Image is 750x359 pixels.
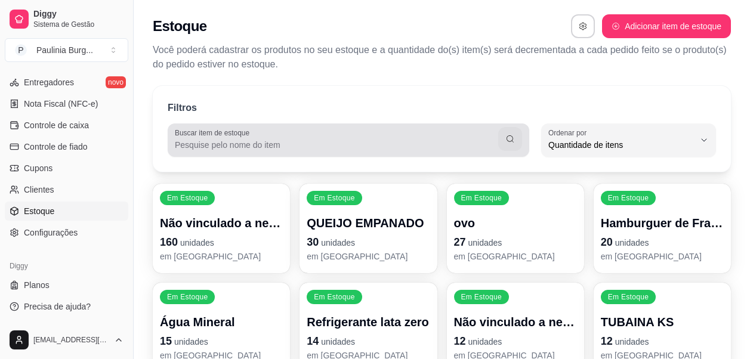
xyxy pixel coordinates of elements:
button: Em EstoqueHamburguer de Frango20unidadesem [GEOGRAPHIC_DATA] [594,184,731,273]
p: ovo [454,215,577,231]
span: Estoque [24,205,54,217]
p: 160 [160,234,283,250]
label: Buscar item de estoque [175,128,254,138]
span: Quantidade de itens [548,139,695,151]
span: unidades [468,337,502,346]
span: Planos [24,279,50,291]
span: Entregadores [24,76,74,88]
p: Em Estoque [314,193,354,203]
input: Buscar item de estoque [175,139,498,151]
p: em [GEOGRAPHIC_DATA] [601,250,724,262]
button: Adicionar item de estoque [602,14,731,38]
p: 12 [454,333,577,349]
a: DiggySistema de Gestão [5,5,128,33]
button: Em EstoqueNão vinculado a nenhum produto160unidadesem [GEOGRAPHIC_DATA] [153,184,290,273]
span: Controle de caixa [24,119,89,131]
span: Configurações [24,227,78,239]
span: Controle de fiado [24,141,88,153]
p: Não vinculado a nenhum produto [454,314,577,330]
span: Sistema de Gestão [33,20,124,29]
p: Em Estoque [314,292,354,302]
span: unidades [468,238,502,247]
p: Filtros [168,101,197,115]
div: Diggy [5,256,128,276]
p: 27 [454,234,577,250]
label: Ordenar por [548,128,591,138]
span: unidades [615,238,649,247]
p: em [GEOGRAPHIC_DATA] [454,250,577,262]
a: Clientes [5,180,128,199]
a: Precisa de ajuda? [5,297,128,316]
p: Em Estoque [608,292,649,302]
p: em [GEOGRAPHIC_DATA] [160,250,283,262]
span: unidades [321,238,355,247]
div: Paulinia Burg ... [36,44,93,56]
span: Diggy [33,9,124,20]
p: Em Estoque [608,193,649,203]
button: Em EstoqueQUEIJO EMPANADO30unidadesem [GEOGRAPHIC_DATA] [300,184,437,273]
a: Configurações [5,223,128,242]
p: Hamburguer de Frango [601,215,724,231]
span: unidades [321,337,355,346]
p: Em Estoque [167,193,208,203]
p: Em Estoque [461,193,502,203]
p: Água Mineral [160,314,283,330]
h2: Estoque [153,17,206,36]
p: QUEIJO EMPANADO [307,215,430,231]
span: unidades [615,337,649,346]
span: Clientes [24,184,54,196]
p: Em Estoque [461,292,502,302]
p: Não vinculado a nenhum produto [160,215,283,231]
span: Precisa de ajuda? [24,301,91,312]
a: Nota Fiscal (NFC-e) [5,94,128,113]
p: 14 [307,333,430,349]
p: TUBAINA KS [601,314,724,330]
a: Entregadoresnovo [5,73,128,92]
p: 20 [601,234,724,250]
p: 15 [160,333,283,349]
p: Em Estoque [167,292,208,302]
button: [EMAIL_ADDRESS][DOMAIN_NAME] [5,326,128,354]
span: unidades [174,337,208,346]
p: Você poderá cadastrar os produtos no seu estoque e a quantidade do(s) item(s) será decrementada a... [153,43,731,72]
a: Controle de fiado [5,137,128,156]
button: Em Estoqueovo27unidadesem [GEOGRAPHIC_DATA] [447,184,584,273]
a: Planos [5,276,128,295]
span: Nota Fiscal (NFC-e) [24,98,98,110]
p: 30 [307,234,430,250]
a: Cupons [5,159,128,178]
span: [EMAIL_ADDRESS][DOMAIN_NAME] [33,335,109,345]
p: 12 [601,333,724,349]
span: Cupons [24,162,53,174]
p: Refrigerante lata zero [307,314,430,330]
button: Ordenar porQuantidade de itens [541,123,716,157]
p: em [GEOGRAPHIC_DATA] [307,250,430,262]
a: Controle de caixa [5,116,128,135]
span: unidades [180,238,214,247]
button: Select a team [5,38,128,62]
span: P [15,44,27,56]
a: Estoque [5,202,128,221]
